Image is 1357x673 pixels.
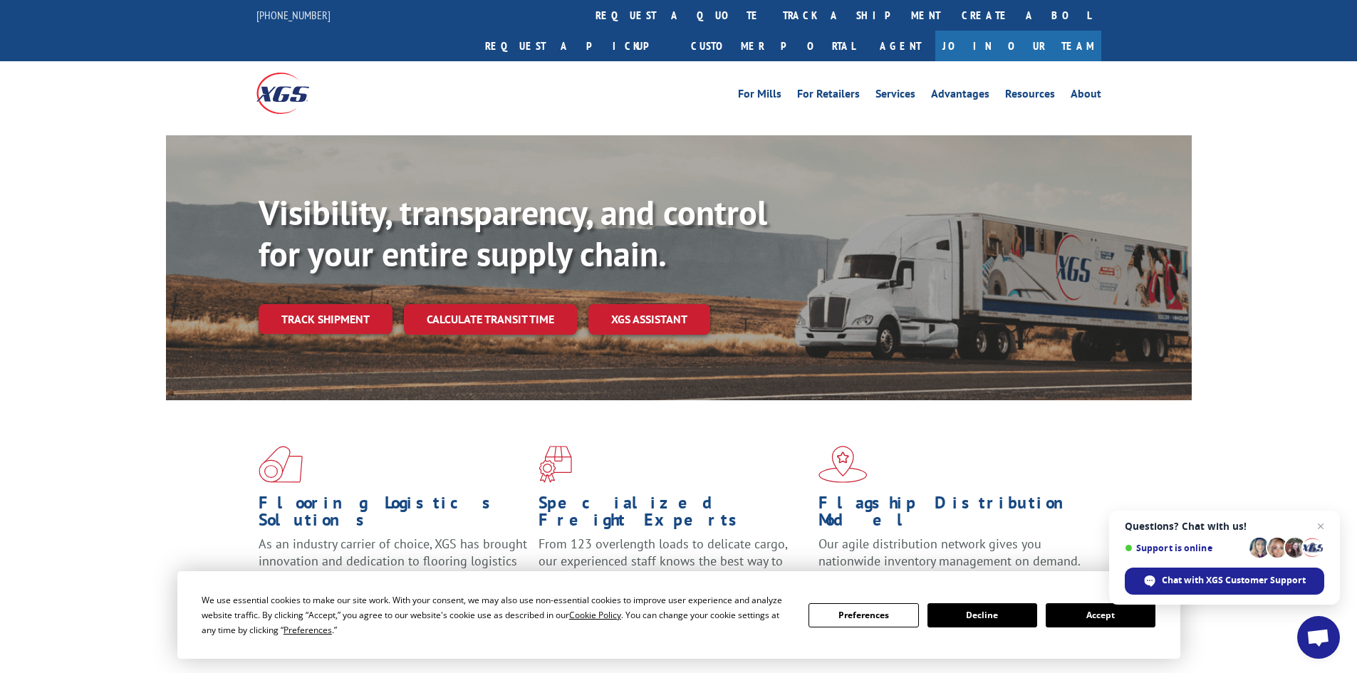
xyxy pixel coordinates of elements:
a: Track shipment [259,304,392,334]
a: Calculate transit time [404,304,577,335]
span: Preferences [284,624,332,636]
a: For Retailers [797,88,860,104]
p: From 123 overlength loads to delicate cargo, our experienced staff knows the best way to move you... [539,536,808,599]
span: Our agile distribution network gives you nationwide inventory management on demand. [818,536,1081,569]
span: Cookie Policy [569,609,621,621]
a: Request a pickup [474,31,680,61]
span: Chat with XGS Customer Support [1125,568,1324,595]
b: Visibility, transparency, and control for your entire supply chain. [259,190,767,276]
a: Resources [1005,88,1055,104]
img: xgs-icon-flagship-distribution-model-red [818,446,868,483]
div: We use essential cookies to make our site work. With your consent, we may also use non-essential ... [202,593,791,637]
button: Preferences [809,603,918,627]
a: Services [875,88,915,104]
a: [PHONE_NUMBER] [256,8,331,22]
span: Chat with XGS Customer Support [1162,574,1306,587]
a: About [1071,88,1101,104]
span: As an industry carrier of choice, XGS has brought innovation and dedication to flooring logistics... [259,536,527,586]
button: Decline [927,603,1037,627]
h1: Flagship Distribution Model [818,494,1088,536]
a: Advantages [931,88,989,104]
img: xgs-icon-total-supply-chain-intelligence-red [259,446,303,483]
a: Join Our Team [935,31,1101,61]
button: Accept [1046,603,1155,627]
a: For Mills [738,88,781,104]
img: xgs-icon-focused-on-flooring-red [539,446,572,483]
span: Support is online [1125,543,1244,553]
div: Cookie Consent Prompt [177,571,1180,659]
h1: Specialized Freight Experts [539,494,808,536]
a: XGS ASSISTANT [588,304,710,335]
a: Agent [865,31,935,61]
a: Open chat [1297,616,1340,659]
span: Questions? Chat with us! [1125,521,1324,532]
h1: Flooring Logistics Solutions [259,494,528,536]
a: Customer Portal [680,31,865,61]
